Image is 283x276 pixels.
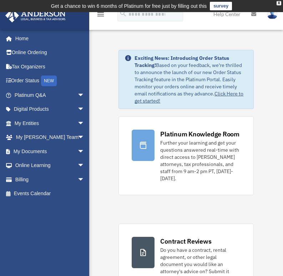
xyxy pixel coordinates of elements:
[5,187,95,201] a: Events Calendar
[5,88,95,102] a: Platinum Q&Aarrow_drop_down
[77,144,92,159] span: arrow_drop_down
[267,9,278,19] img: User Pic
[5,74,95,88] a: Order StatusNEW
[5,172,95,187] a: Billingarrow_drop_down
[5,31,92,46] a: Home
[5,46,95,60] a: Online Ordering
[119,10,127,17] i: search
[77,130,92,145] span: arrow_drop_down
[5,144,95,158] a: My Documentsarrow_drop_down
[41,75,57,86] div: NEW
[160,237,211,246] div: Contract Reviews
[96,12,105,19] a: menu
[277,1,281,5] div: close
[5,130,95,145] a: My [PERSON_NAME] Teamarrow_drop_down
[77,116,92,131] span: arrow_drop_down
[77,88,92,103] span: arrow_drop_down
[5,59,95,74] a: Tax Organizers
[5,158,95,173] a: Online Learningarrow_drop_down
[77,172,92,187] span: arrow_drop_down
[160,130,239,139] div: Platinum Knowledge Room
[5,116,95,130] a: My Entitiesarrow_drop_down
[135,55,229,68] strong: Exciting News: Introducing Order Status Tracking!
[135,90,243,104] a: Click Here to get started!
[210,2,232,10] a: survey
[135,54,247,104] div: Based on your feedback, we're thrilled to announce the launch of our new Order Status Tracking fe...
[77,102,92,117] span: arrow_drop_down
[96,10,105,19] i: menu
[3,9,68,22] img: Anderson Advisors Platinum Portal
[160,139,240,182] div: Further your learning and get your questions answered real-time with direct access to [PERSON_NAM...
[118,116,253,195] a: Platinum Knowledge Room Further your learning and get your questions answered real-time with dire...
[5,102,95,116] a: Digital Productsarrow_drop_down
[51,2,207,10] div: Get a chance to win 6 months of Platinum for free just by filling out this
[77,158,92,173] span: arrow_drop_down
